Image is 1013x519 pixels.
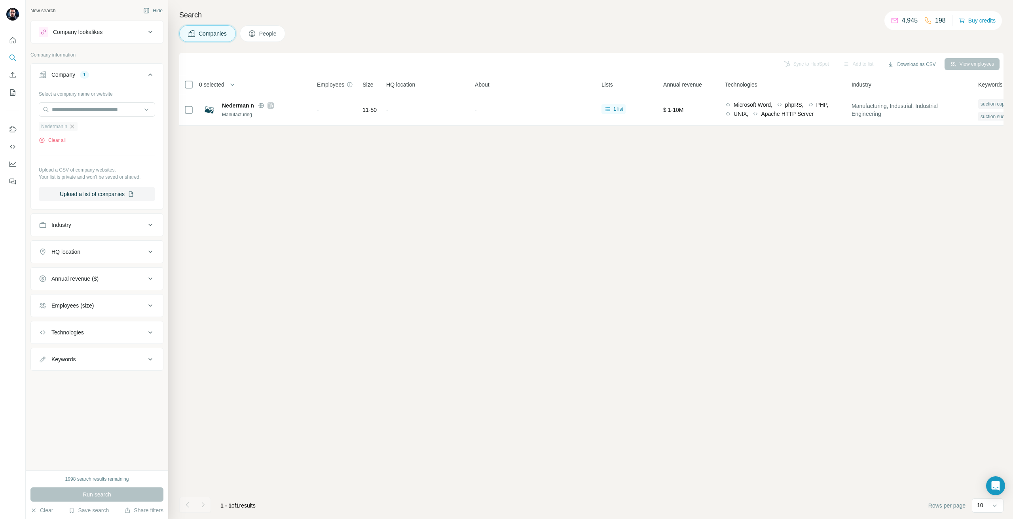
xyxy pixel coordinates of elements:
[31,269,163,288] button: Annual revenue ($)
[6,51,19,65] button: Search
[978,99,1009,109] div: suction cups
[51,221,71,229] div: Industry
[39,166,155,174] p: Upload a CSV of company websites.
[199,30,228,38] span: Companies
[39,137,66,144] button: Clear all
[203,104,216,116] img: Logo of Nederman n
[51,328,84,336] div: Technologies
[31,296,163,315] button: Employees (size)
[986,476,1005,495] div: Open Intercom Messenger
[882,59,941,70] button: Download as CSV
[31,23,163,42] button: Company lookalikes
[222,102,254,109] span: Nederman n
[179,9,1004,21] h4: Search
[6,33,19,47] button: Quick start
[386,107,388,113] span: -
[41,123,67,130] span: Nederman n
[663,81,702,89] span: Annual revenue
[6,85,19,100] button: My lists
[138,5,168,17] button: Hide
[39,87,155,98] div: Select a company name or website
[6,68,19,82] button: Enrich CSV
[31,215,163,234] button: Industry
[6,140,19,154] button: Use Surfe API
[959,15,996,26] button: Buy credits
[6,157,19,171] button: Dashboard
[734,101,772,109] span: Microsoft Word,
[317,107,319,113] span: -
[51,248,80,256] div: HQ location
[852,102,969,118] span: Manufacturing, Industrial, Industrial Engineering
[51,355,76,363] div: Keywords
[220,502,231,509] span: 1 - 1
[30,7,55,14] div: New search
[362,81,373,89] span: Size
[236,502,239,509] span: 1
[852,81,871,89] span: Industry
[80,71,89,78] div: 1
[31,323,163,342] button: Technologies
[39,174,155,181] p: Your list is private and won't be saved or shared.
[53,28,102,36] div: Company lookalikes
[259,30,277,38] span: People
[734,110,748,118] span: UNIX,
[977,501,983,509] p: 10
[902,16,918,25] p: 4,945
[68,506,109,514] button: Save search
[362,106,377,114] span: 11-50
[39,187,155,201] button: Upload a list of companies
[935,16,946,25] p: 198
[124,506,163,514] button: Share filters
[601,81,613,89] span: Lists
[725,81,757,89] span: Technologies
[816,101,829,109] span: PHP,
[6,8,19,21] img: Avatar
[386,81,415,89] span: HQ location
[6,122,19,136] button: Use Surfe on LinkedIn
[761,110,814,118] span: Apache HTTP Server
[222,111,307,118] div: Manufacturing
[317,81,344,89] span: Employees
[199,81,224,89] span: 0 selected
[613,106,623,113] span: 1 list
[785,101,804,109] span: phpRS,
[475,81,489,89] span: About
[51,275,99,283] div: Annual revenue ($)
[51,302,94,310] div: Employees (size)
[31,65,163,87] button: Company1
[978,81,1002,89] span: Keywords
[663,107,683,113] span: $ 1-10M
[31,350,163,369] button: Keywords
[220,502,256,509] span: results
[475,107,477,113] span: -
[6,174,19,189] button: Feedback
[30,506,53,514] button: Clear
[231,502,236,509] span: of
[51,71,75,79] div: Company
[30,51,163,59] p: Company information
[928,502,966,510] span: Rows per page
[31,242,163,261] button: HQ location
[65,476,129,483] div: 1998 search results remaining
